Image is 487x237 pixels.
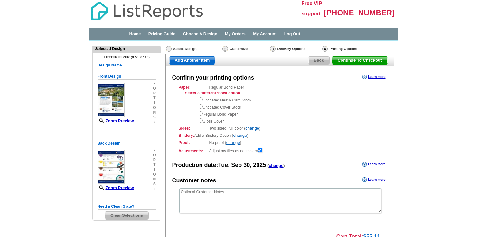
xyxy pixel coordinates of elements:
a: change [233,133,247,138]
strong: Paper: [179,84,207,90]
strong: Sides: [179,126,207,131]
a: Learn more [362,162,385,167]
span: 30, [243,162,251,168]
a: change [245,126,259,131]
img: Delivery Options [270,46,276,52]
span: Clear Selections [105,212,148,219]
span: Free VIP support [302,1,322,16]
div: Confirm your printing options [172,74,254,82]
span: Tue, [218,162,230,168]
span: Add Another Item [169,57,215,64]
span: t [153,96,156,101]
span: [PHONE_NUMBER] [324,8,395,17]
span: Sep [231,162,242,168]
a: change [226,140,240,145]
img: Select Design [166,46,172,52]
strong: Proof: [179,140,207,145]
div: Two sided, full color ( ) [179,126,381,131]
span: Back [308,57,329,64]
span: s [153,115,156,120]
div: No proof ( ) [179,140,381,145]
img: small-thumb.jpg [98,83,125,117]
div: Printing Options [322,46,378,54]
span: p [153,158,156,162]
span: t [153,162,156,167]
h5: Need a Clean Slate? [98,204,156,210]
div: Adjust my files as necessary [179,147,381,154]
span: s [153,182,156,187]
a: Log Out [284,31,300,36]
span: » [153,81,156,86]
img: small-thumb.jpg [98,150,125,184]
a: Zoom Preview [98,185,134,190]
div: Select Design [165,46,222,54]
a: Learn more [362,177,385,182]
span: o [153,153,156,158]
h5: Front Design [98,74,156,80]
span: Continue To Checkout [332,57,388,64]
a: Add Another Item [169,56,216,65]
a: Home [129,31,141,36]
div: Regular Bond Paper [179,84,381,124]
strong: Select a different stock option [185,91,240,95]
div: Customize [222,46,269,52]
span: n [153,177,156,182]
h4: Letter Flyer (8.5" x 11") [98,55,156,59]
a: Back [308,56,330,65]
span: ( ) [267,164,285,168]
span: » [153,120,156,125]
a: Learn more [362,75,385,80]
a: My Orders [225,31,246,36]
span: p [153,91,156,96]
span: » [153,187,156,191]
h5: Design Name [98,62,156,68]
div: Uncoated Heavy Card Stock Uncoated Cover Stock Regular Bond Paper Gloss Cover [199,96,381,124]
img: Printing Options & Summary [322,46,328,52]
div: Production date: [172,161,285,170]
span: i [153,167,156,172]
div: Add a Bindery Option ( ) [179,133,381,138]
span: o [153,172,156,177]
a: Choose A Design [183,31,218,36]
a: My Account [253,31,276,36]
div: Delivery Options [269,46,322,54]
span: n [153,110,156,115]
strong: Bindery: [179,133,194,138]
span: o [153,105,156,110]
span: o [153,86,156,91]
span: 2025 [253,162,266,168]
a: change [269,163,284,168]
a: Zoom Preview [98,119,134,123]
div: Customer notes [172,177,216,185]
span: » [153,148,156,153]
div: Selected Design [93,46,161,52]
span: i [153,101,156,105]
img: Customize [222,46,228,52]
strong: Adjustments: [179,148,207,154]
a: Pricing Guide [148,31,176,36]
h5: Back Design [98,140,156,146]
